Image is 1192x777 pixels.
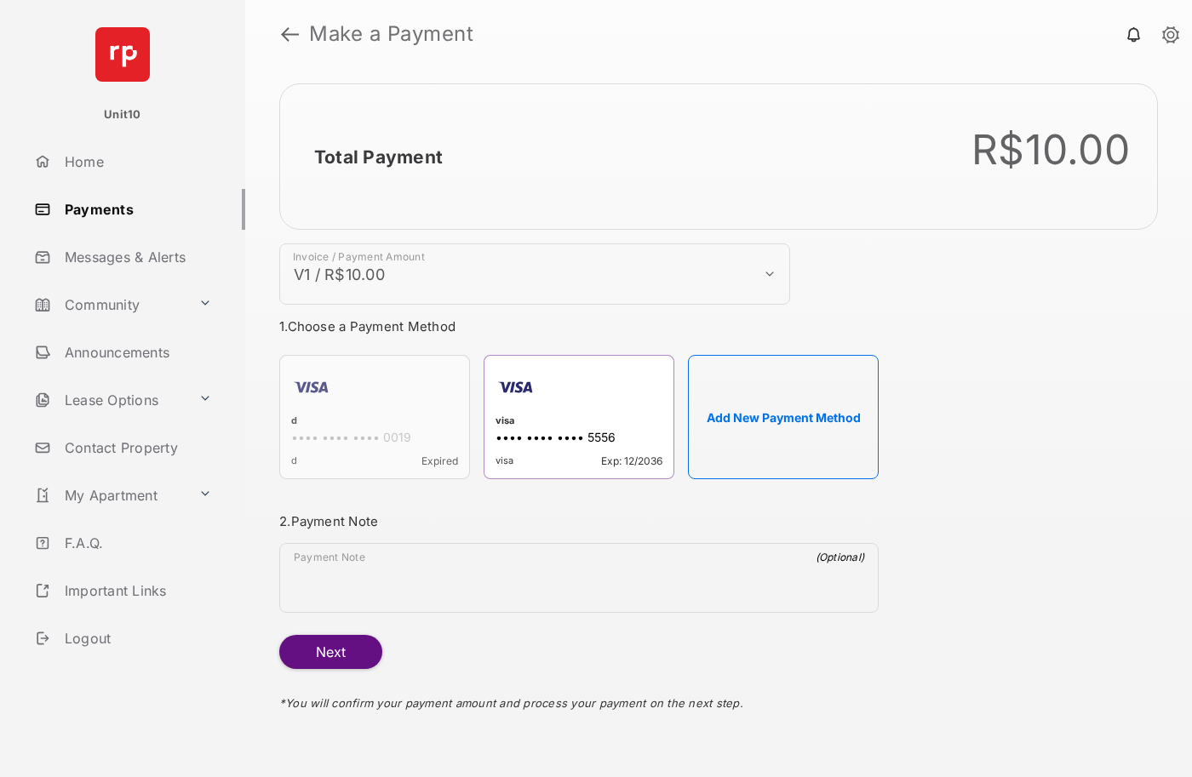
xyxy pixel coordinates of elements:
a: Home [27,141,245,182]
img: svg+xml;base64,PHN2ZyB4bWxucz0iaHR0cDovL3d3dy53My5vcmcvMjAwMC9zdmciIHdpZHRoPSI2NCIgaGVpZ2h0PSI2NC... [95,27,150,82]
div: R$10.00 [971,125,1130,174]
div: visa•••• •••• •••• 5556visaExp: 12/2036 [484,355,674,479]
p: Unit10 [104,106,141,123]
span: d [291,454,297,467]
span: visa [496,454,513,467]
button: Next [279,635,382,669]
div: visa [496,414,662,430]
a: Community [27,284,192,325]
span: Expired [421,454,458,467]
a: Payments [27,189,245,230]
h3: 2. Payment Note [279,513,879,529]
a: Important Links [27,570,219,611]
a: F.A.Q. [27,523,245,563]
div: •••• •••• •••• 0019 [291,430,458,448]
div: * You will confirm your payment amount and process your payment on the next step. [279,669,879,727]
button: Add New Payment Method [688,355,879,479]
div: d [291,414,458,430]
strong: Make a Payment [309,24,473,44]
a: Messages & Alerts [27,237,245,277]
a: Logout [27,618,245,659]
a: My Apartment [27,475,192,516]
div: d•••• •••• •••• 0019dExpired [279,355,470,479]
a: Announcements [27,332,245,373]
a: Lease Options [27,380,192,420]
h2: Total Payment [314,146,443,168]
a: Contact Property [27,427,245,468]
h3: 1. Choose a Payment Method [279,318,879,334]
div: •••• •••• •••• 5556 [496,430,662,448]
span: Exp: 12/2036 [601,454,662,467]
